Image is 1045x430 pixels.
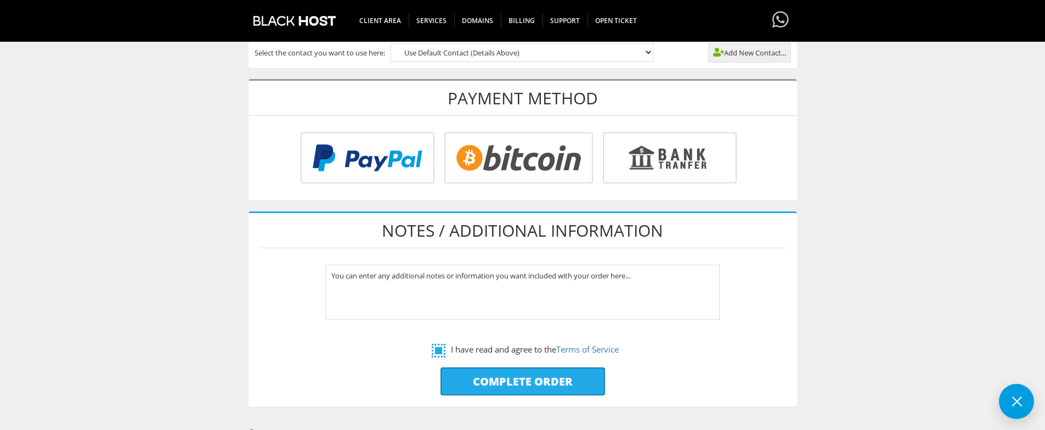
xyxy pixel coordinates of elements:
[501,14,543,27] span: Billing
[440,367,605,395] input: Complete Order
[432,343,619,356] label: I have read and agree to the
[260,213,786,248] h1: Notes / Additional Information
[588,14,645,27] span: Open Ticket
[543,14,588,27] span: Support
[352,14,409,27] span: CLIENT AREA
[325,265,720,320] textarea: You can enter any additional notes or information you want included with your order here...
[556,344,619,355] a: Terms of Service
[454,14,501,27] span: Domains
[249,37,797,68] div: Select the contact you want to use here:
[409,14,455,27] span: SERVICES
[301,132,434,183] img: PayPal.png
[708,43,791,63] a: Add New Contact...
[249,81,797,116] h1: Payment Method
[603,132,737,183] img: Bank%20Transfer.png
[444,132,593,183] img: Bitcoin.png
